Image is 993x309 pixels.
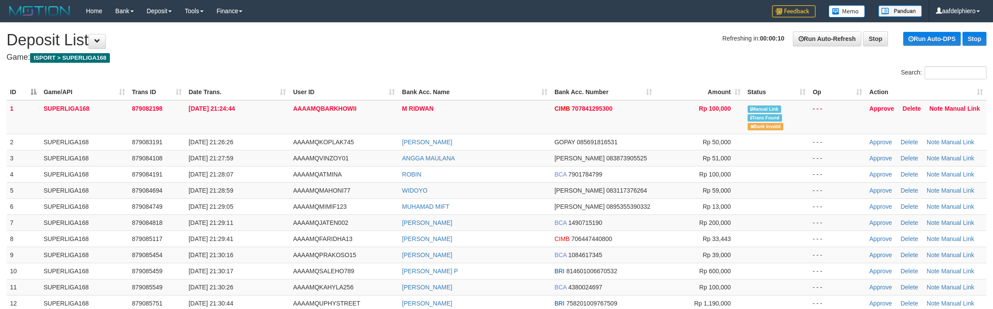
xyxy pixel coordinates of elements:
[927,235,940,242] a: Note
[40,231,129,247] td: SUPERLIGA168
[809,150,866,166] td: - - -
[903,32,961,46] a: Run Auto-DPS
[748,105,781,113] span: Manually Linked
[402,203,449,210] a: MUHAMAD MIFT
[554,139,575,146] span: GOPAY
[7,198,40,214] td: 6
[869,105,894,112] a: Approve
[7,214,40,231] td: 7
[132,155,163,162] span: 879084108
[40,182,129,198] td: SUPERLIGA168
[809,214,866,231] td: - - -
[869,284,892,291] a: Approve
[568,171,602,178] span: Copy 7901784799 to clipboard
[40,84,129,100] th: Game/API: activate to sort column ascending
[941,235,974,242] a: Manual Link
[809,198,866,214] td: - - -
[554,284,567,291] span: BCA
[40,166,129,182] td: SUPERLIGA168
[572,105,612,112] span: Copy 707841295300 to clipboard
[293,235,352,242] span: AAAAMQFARIDHA13
[941,171,974,178] a: Manual Link
[293,300,360,307] span: AAAAMQUPHYSTREET
[7,182,40,198] td: 5
[748,123,783,130] span: Bank is not match
[901,187,918,194] a: Delete
[402,219,452,226] a: [PERSON_NAME]
[132,268,163,275] span: 879085459
[7,166,40,182] td: 4
[554,251,567,258] span: BCA
[554,300,565,307] span: BRI
[577,139,617,146] span: Copy 085691816531 to clipboard
[398,84,551,100] th: Bank Acc. Name: activate to sort column ascending
[606,187,647,194] span: Copy 083117376264 to clipboard
[554,105,570,112] span: CIMB
[568,284,602,291] span: Copy 4380024697 to clipboard
[703,139,731,146] span: Rp 50,000
[571,235,612,242] span: Copy 706447440800 to clipboard
[566,300,617,307] span: Copy 758201009767509 to clipboard
[568,219,602,226] span: Copy 1490715190 to clipboard
[551,84,656,100] th: Bank Acc. Number: activate to sort column ascending
[132,251,163,258] span: 879085454
[941,251,974,258] a: Manual Link
[402,139,452,146] a: [PERSON_NAME]
[554,187,605,194] span: [PERSON_NAME]
[132,300,163,307] span: 879085751
[402,155,455,162] a: ANGGA MAULANA
[7,150,40,166] td: 3
[863,31,888,46] a: Stop
[941,139,974,146] a: Manual Link
[772,5,816,17] img: Feedback.jpg
[809,166,866,182] td: - - -
[901,284,918,291] a: Delete
[189,268,233,275] span: [DATE] 21:30:17
[699,268,731,275] span: Rp 600,000
[869,268,892,275] a: Approve
[901,219,918,226] a: Delete
[927,155,940,162] a: Note
[189,139,233,146] span: [DATE] 21:26:26
[703,235,731,242] span: Rp 33,443
[809,100,866,134] td: - - -
[869,300,892,307] a: Approve
[699,219,731,226] span: Rp 200,000
[7,247,40,263] td: 9
[656,84,744,100] th: Amount: activate to sort column ascending
[402,300,452,307] a: [PERSON_NAME]
[878,5,922,17] img: panduan.png
[132,171,163,178] span: 879084191
[7,53,986,62] h4: Game:
[829,5,865,17] img: Button%20Memo.svg
[927,171,940,178] a: Note
[7,231,40,247] td: 8
[703,155,731,162] span: Rp 51,000
[699,284,731,291] span: Rp 100,000
[869,219,892,226] a: Approve
[293,284,354,291] span: AAAAMQKAHYLA256
[744,84,809,100] th: Status: activate to sort column ascending
[189,251,233,258] span: [DATE] 21:30:16
[7,4,73,17] img: MOTION_logo.png
[809,182,866,198] td: - - -
[7,84,40,100] th: ID: activate to sort column descending
[132,187,163,194] span: 879084694
[293,139,354,146] span: AAAAMQKOPLAK745
[289,84,398,100] th: User ID: activate to sort column ascending
[132,139,163,146] span: 879083191
[606,155,647,162] span: Copy 083873905525 to clipboard
[941,187,974,194] a: Manual Link
[40,279,129,295] td: SUPERLIGA168
[554,203,605,210] span: [PERSON_NAME]
[869,171,892,178] a: Approve
[809,263,866,279] td: - - -
[927,268,940,275] a: Note
[699,171,731,178] span: Rp 100,000
[40,134,129,150] td: SUPERLIGA168
[402,171,421,178] a: ROBIN
[293,155,349,162] span: AAAAMQVINZOY01
[809,231,866,247] td: - - -
[132,235,163,242] span: 879085117
[554,171,567,178] span: BCA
